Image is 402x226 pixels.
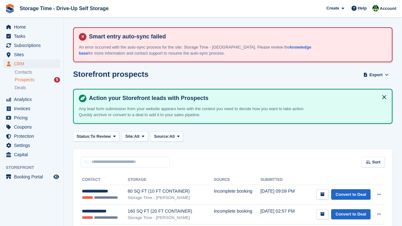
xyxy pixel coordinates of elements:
a: menu [3,141,60,150]
span: Settings [14,141,52,150]
span: Protection [14,132,52,141]
span: Help [358,5,367,11]
th: Source [214,175,261,185]
button: Status: To Review [73,131,119,142]
img: Laaibah Sarwar [372,5,379,11]
th: Contact [81,175,128,185]
a: Deals [15,84,60,91]
a: menu [3,41,60,50]
span: Sites [14,50,52,59]
a: Convert to Deal [331,209,371,220]
div: Storage Time - [PERSON_NAME] [128,195,214,201]
span: Site: [125,133,134,140]
td: [DATE] 02:57 PM [260,204,302,224]
th: Storage [128,175,214,185]
button: Export [362,70,390,80]
div: Storage Time - [PERSON_NAME] [128,215,214,221]
td: [DATE] 09:09 PM [260,185,302,204]
a: menu [3,50,60,59]
a: Prospects 5 [15,76,60,83]
a: menu [3,59,60,68]
a: menu [3,132,60,141]
span: All [134,133,140,140]
span: Account [380,5,396,12]
span: All [169,133,175,140]
span: Analytics [14,95,52,104]
span: Export [370,72,383,78]
button: Site: All [122,131,148,142]
span: To Review [91,133,111,140]
p: An error occurred with the auto-sync process for the site: Storage Time - [GEOGRAPHIC_DATA]. Plea... [79,44,317,56]
span: Coupons [14,123,52,131]
a: Contacts [15,69,60,75]
a: Preview store [52,173,60,181]
p: Any lead form submission from your website appears here with the context you need to decide how y... [79,106,317,118]
a: menu [3,32,60,41]
img: stora-icon-8386f47178a22dfd0bd8f6a31ec36ba5ce8667c1dd55bd0f319d3a0aa187defe.svg [5,4,15,13]
a: menu [3,23,60,31]
span: Prospects [15,77,34,83]
h4: Smart entry auto-sync failed [86,33,387,40]
a: Storage Time - Drive-Up Self Storage [17,3,111,14]
a: menu [3,113,60,122]
h1: Storefront prospects [73,70,148,78]
span: Pricing [14,113,52,122]
span: Invoices [14,104,52,113]
a: Convert to Deal [331,189,371,200]
span: Home [14,23,52,31]
a: menu [3,104,60,113]
button: Source: All [151,131,183,142]
span: CRM [14,59,52,68]
span: Storefront [6,164,63,171]
div: 80 SQ FT (10 FT CONTAINER) [128,188,214,195]
span: Create [326,5,339,11]
th: Submitted [260,175,302,185]
span: Source: [154,133,169,140]
div: 160 SQ FT (20 FT CONTAINER) [128,208,214,215]
span: Tasks [14,32,52,41]
span: Sort [372,159,380,165]
a: menu [3,150,60,159]
a: menu [3,95,60,104]
span: Booking Portal [14,172,52,181]
td: Incomplete booking [214,185,261,204]
span: Deals [15,85,26,91]
span: Capital [14,150,52,159]
td: Incomplete booking [214,204,261,224]
span: Subscriptions [14,41,52,50]
h4: Action your Storefront leads with Prospects [86,95,387,102]
span: Status: [77,133,91,140]
div: 5 [54,77,60,83]
a: menu [3,172,60,181]
a: menu [3,123,60,131]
